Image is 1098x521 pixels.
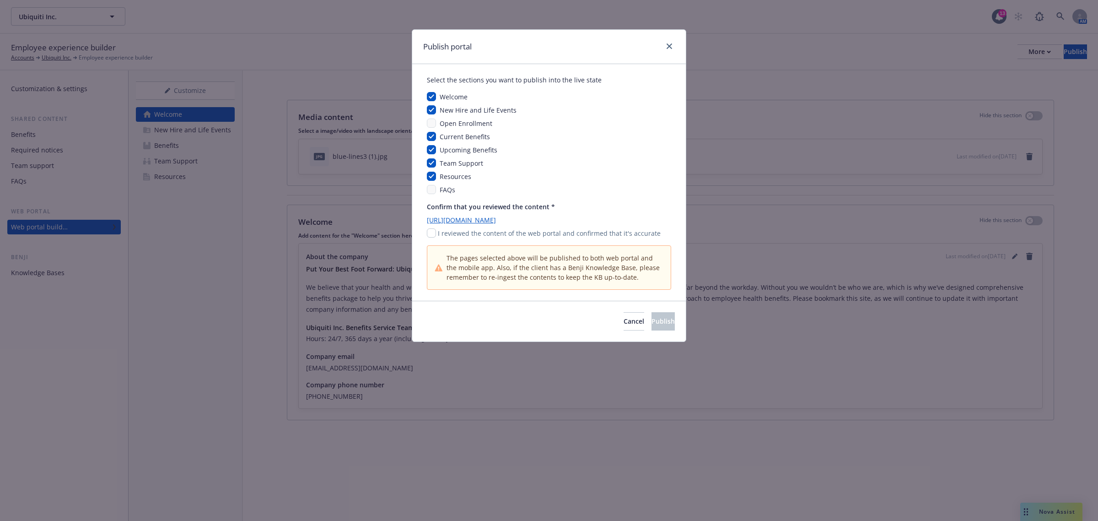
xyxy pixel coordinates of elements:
h1: Publish portal [423,41,472,53]
span: The pages selected above will be published to both web portal and the mobile app. Also, if the cl... [447,253,663,282]
a: [URL][DOMAIN_NAME] [427,215,671,225]
span: Upcoming Benefits [440,146,497,154]
p: I reviewed the content of the web portal and confirmed that it's accurate [438,228,661,238]
div: Select the sections you want to publish into the live state [427,75,671,85]
a: close [664,41,675,52]
span: Open Enrollment [440,119,492,128]
span: Welcome [440,92,468,101]
span: FAQs [440,185,455,194]
p: Confirm that you reviewed the content * [427,202,671,212]
button: Publish [651,312,675,331]
span: New Hire and Life Events [440,106,517,114]
span: Team Support [440,159,483,168]
span: Publish [651,317,675,326]
span: Cancel [624,317,644,326]
span: Resources [440,172,471,181]
span: Current Benefits [440,132,490,141]
button: Cancel [624,312,644,331]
